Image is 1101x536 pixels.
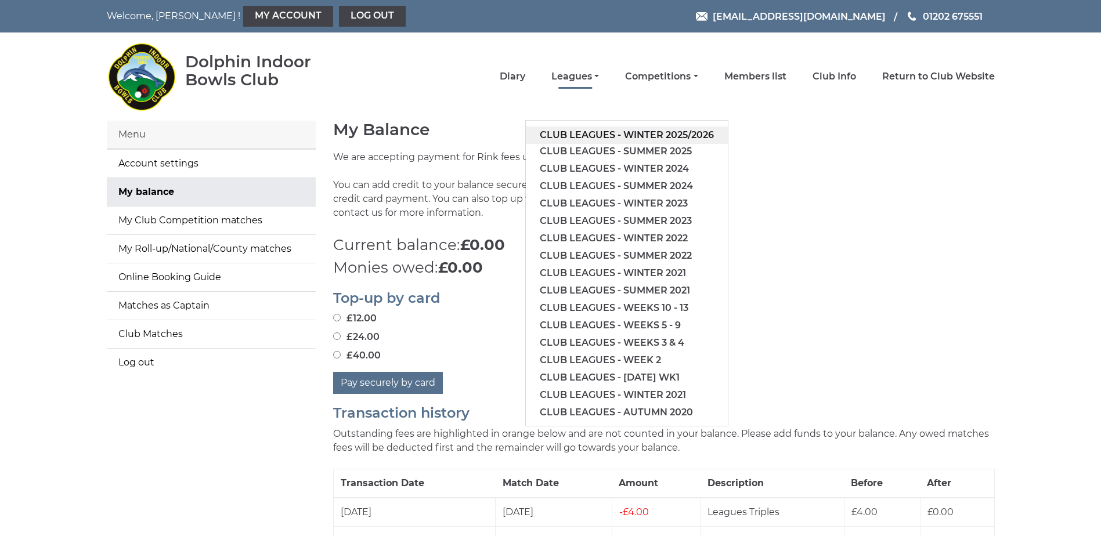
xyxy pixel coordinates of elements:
label: £12.00 [333,312,377,325]
button: Pay securely by card [333,372,443,394]
input: £12.00 [333,314,341,321]
a: Club Matches [107,320,316,348]
a: Log out [339,6,406,27]
a: Club leagues - Week 2 [526,352,728,369]
a: My Roll-up/National/County matches [107,235,316,263]
img: Dolphin Indoor Bowls Club [107,36,176,117]
a: Email [EMAIL_ADDRESS][DOMAIN_NAME] [696,9,886,24]
td: [DATE] [333,498,496,527]
p: Monies owed: [333,256,995,279]
a: Club leagues - Weeks 3 & 4 [526,334,728,352]
p: Current balance: [333,234,995,256]
span: £4.00 [851,506,878,517]
th: Match Date [496,469,612,498]
td: [DATE] [496,498,612,527]
a: My Club Competition matches [107,207,316,234]
h2: Transaction history [333,405,995,421]
a: Online Booking Guide [107,263,316,291]
input: £40.00 [333,351,341,358]
label: £24.00 [333,330,380,344]
a: Club leagues - Summer 2024 [526,178,728,195]
a: Club leagues - Winter 2021 [526,265,728,282]
a: Club leagues - Winter 2021 [526,386,728,404]
a: Return to Club Website [882,70,995,83]
a: Club leagues - Winter 2024 [526,160,728,178]
strong: £0.00 [438,258,483,277]
label: £40.00 [333,349,381,363]
th: Amount [612,469,701,498]
a: Leagues [551,70,599,83]
a: Log out [107,349,316,376]
a: Club leagues - Summer 2022 [526,247,728,265]
strong: £0.00 [460,236,505,254]
a: My balance [107,178,316,206]
a: Club Info [813,70,856,83]
p: Outstanding fees are highlighted in orange below and are not counted in your balance. Please add ... [333,427,995,455]
h1: My Balance [333,121,995,139]
th: Description [701,469,844,498]
a: Club leagues - Weeks 5 - 9 [526,317,728,334]
span: £0.00 [927,506,954,517]
a: Club leagues - [DATE] wk1 [526,369,728,386]
th: Transaction Date [333,469,496,498]
a: Members list [724,70,786,83]
td: Leagues Triples [701,498,844,527]
span: 01202 675551 [923,10,983,21]
th: After [920,469,994,498]
a: Matches as Captain [107,292,316,320]
a: Account settings [107,150,316,178]
a: Club leagues - Weeks 10 - 13 [526,299,728,317]
a: Club leagues - Autumn 2020 [526,404,728,421]
a: My Account [243,6,333,27]
a: Phone us 01202 675551 [906,9,983,24]
a: Club leagues - Summer 2021 [526,282,728,299]
a: Diary [500,70,525,83]
img: Email [696,12,707,21]
input: £24.00 [333,332,341,340]
span: [EMAIL_ADDRESS][DOMAIN_NAME] [713,10,886,21]
img: Phone us [908,12,916,21]
nav: Welcome, [PERSON_NAME] ! [107,6,467,27]
th: Before [844,469,920,498]
a: Club leagues - Winter 2025/2026 [526,126,728,144]
ul: Leagues [525,120,728,426]
a: Club leagues - Summer 2025 [526,143,728,160]
p: We are accepting payment for Rink fees using an online balance. You can add credit to your balanc... [333,150,655,234]
a: Club leagues - Summer 2023 [526,212,728,230]
a: Club leagues - Winter 2023 [526,195,728,212]
div: Dolphin Indoor Bowls Club [185,53,348,89]
div: Menu [107,121,316,149]
a: Competitions [625,70,698,83]
a: Club leagues - Winter 2022 [526,230,728,247]
h2: Top-up by card [333,291,995,306]
span: £4.00 [619,506,649,517]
